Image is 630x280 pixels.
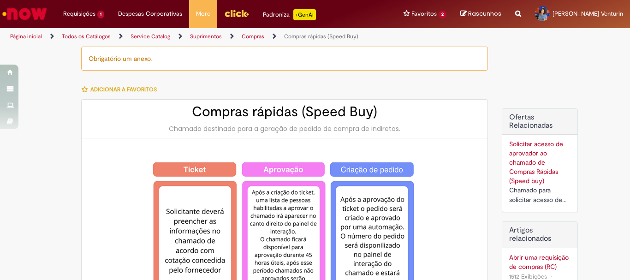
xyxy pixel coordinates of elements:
div: Obrigatório um anexo. [81,47,488,71]
a: Rascunhos [460,10,501,18]
a: Suprimentos [190,33,222,40]
a: Solicitar acesso de aprovador ao chamado de Compras Rápidas (Speed buy) [509,140,563,185]
span: Adicionar a Favoritos [90,86,157,93]
p: +GenAi [293,9,316,20]
ul: Trilhas de página [7,28,413,45]
a: Compras [242,33,264,40]
a: Página inicial [10,33,42,40]
img: click_logo_yellow_360x200.png [224,6,249,20]
span: 1 [97,11,104,18]
h3: Artigos relacionados [509,226,571,243]
img: ServiceNow [1,5,48,23]
span: Rascunhos [468,9,501,18]
div: Ofertas Relacionadas [502,108,578,212]
h2: Compras rápidas (Speed Buy) [91,104,478,119]
a: Service Catalog [131,33,170,40]
span: Requisições [63,9,95,18]
span: [PERSON_NAME] Venturin [553,10,623,18]
span: Despesas Corporativas [118,9,182,18]
div: Padroniza [263,9,316,20]
span: 2 [439,11,446,18]
span: Favoritos [411,9,437,18]
a: Compras rápidas (Speed Buy) [284,33,358,40]
h2: Ofertas Relacionadas [509,113,571,130]
a: Todos os Catálogos [62,33,111,40]
a: Abrir uma requisição de compras (RC) [509,253,571,271]
button: Adicionar a Favoritos [81,80,162,99]
div: Chamado para solicitar acesso de aprovador ao ticket de Speed buy [509,185,571,205]
div: Chamado destinado para a geração de pedido de compra de indiretos. [91,124,478,133]
span: More [196,9,210,18]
